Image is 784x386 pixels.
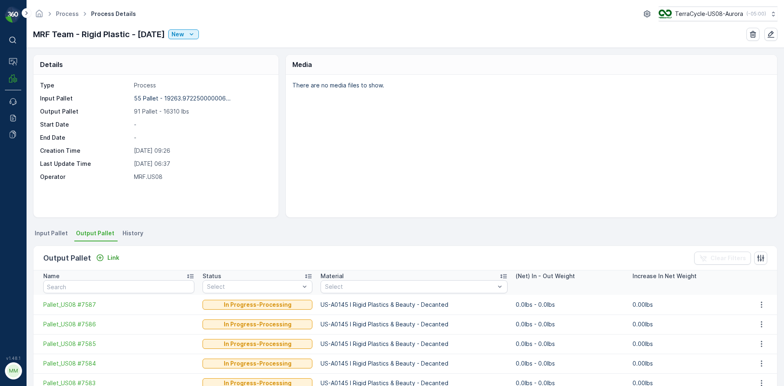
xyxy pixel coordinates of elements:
button: Link [93,253,122,263]
p: Operator [40,173,131,181]
p: [DATE] 06:37 [134,160,270,168]
p: Creation Time [40,147,131,155]
p: - [134,134,270,142]
button: New [168,29,199,39]
img: logo [5,7,21,23]
div: MM [7,364,20,377]
p: In Progress-Processing [224,359,292,368]
p: Select [207,283,300,291]
button: In Progress-Processing [203,319,312,329]
p: Input Pallet [40,94,131,103]
p: [DATE] 09:26 [134,147,270,155]
p: In Progress-Processing [224,320,292,328]
a: Pallet_US08 #7586 [43,320,194,328]
button: MM [5,362,21,379]
td: US-A0145 I Rigid Plastics & Beauty - Decanted [316,315,511,334]
span: Process Details [89,10,138,18]
p: Output Pallet [43,252,91,264]
td: 0.00lbs [628,295,746,315]
p: Increase In Net Weight [633,272,697,280]
p: Name [43,272,60,280]
button: In Progress-Processing [203,339,312,349]
td: US-A0145 I Rigid Plastics & Beauty - Decanted [316,354,511,373]
a: Pallet_US08 #7585 [43,340,194,348]
p: MRF Team - Rigid Plastic - [DATE] [33,28,165,40]
p: Clear Filters [710,254,746,262]
p: 91 Pallet - 16310 lbs [134,107,270,116]
span: v 1.48.1 [5,356,21,361]
p: Select [325,283,494,291]
td: 0.00lbs [628,334,746,354]
td: US-A0145 I Rigid Plastics & Beauty - Decanted [316,295,511,315]
a: Pallet_US08 #7584 [43,359,194,368]
p: End Date [40,134,131,142]
span: History [122,229,143,237]
td: 0.00lbs [628,315,746,334]
span: Output Pallet [76,229,114,237]
a: Pallet_US08 #7587 [43,301,194,309]
input: Search [43,280,194,293]
a: Homepage [35,12,44,19]
p: Type [40,81,131,89]
img: image_ci7OI47.png [659,9,672,18]
button: TerraCycle-US08-Aurora(-05:00) [659,7,777,21]
td: 0.0lbs - 0.0lbs [512,354,629,373]
p: Last Update Time [40,160,131,168]
td: 0.0lbs - 0.0lbs [512,295,629,315]
p: - [134,120,270,129]
button: In Progress-Processing [203,359,312,368]
p: Start Date [40,120,131,129]
p: Status [203,272,221,280]
td: 0.0lbs - 0.0lbs [512,334,629,354]
p: (Net) In - Out Weight [516,272,575,280]
p: In Progress-Processing [224,340,292,348]
p: Details [40,60,63,69]
p: MRF.US08 [134,173,270,181]
td: US-A0145 I Rigid Plastics & Beauty - Decanted [316,334,511,354]
p: Link [107,254,119,262]
a: Process [56,10,79,17]
p: In Progress-Processing [224,301,292,309]
button: Clear Filters [694,252,751,265]
p: Output Pallet [40,107,131,116]
button: In Progress-Processing [203,300,312,310]
span: Input Pallet [35,229,68,237]
p: 55 Pallet - 19263.972250000006... [134,95,231,102]
p: There are no media files to show. [292,81,768,89]
p: New [171,30,184,38]
p: Media [292,60,312,69]
td: 0.00lbs [628,354,746,373]
td: 0.0lbs - 0.0lbs [512,315,629,334]
p: Process [134,81,270,89]
p: TerraCycle-US08-Aurora [675,10,743,18]
p: Material [321,272,344,280]
p: ( -05:00 ) [746,11,766,17]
